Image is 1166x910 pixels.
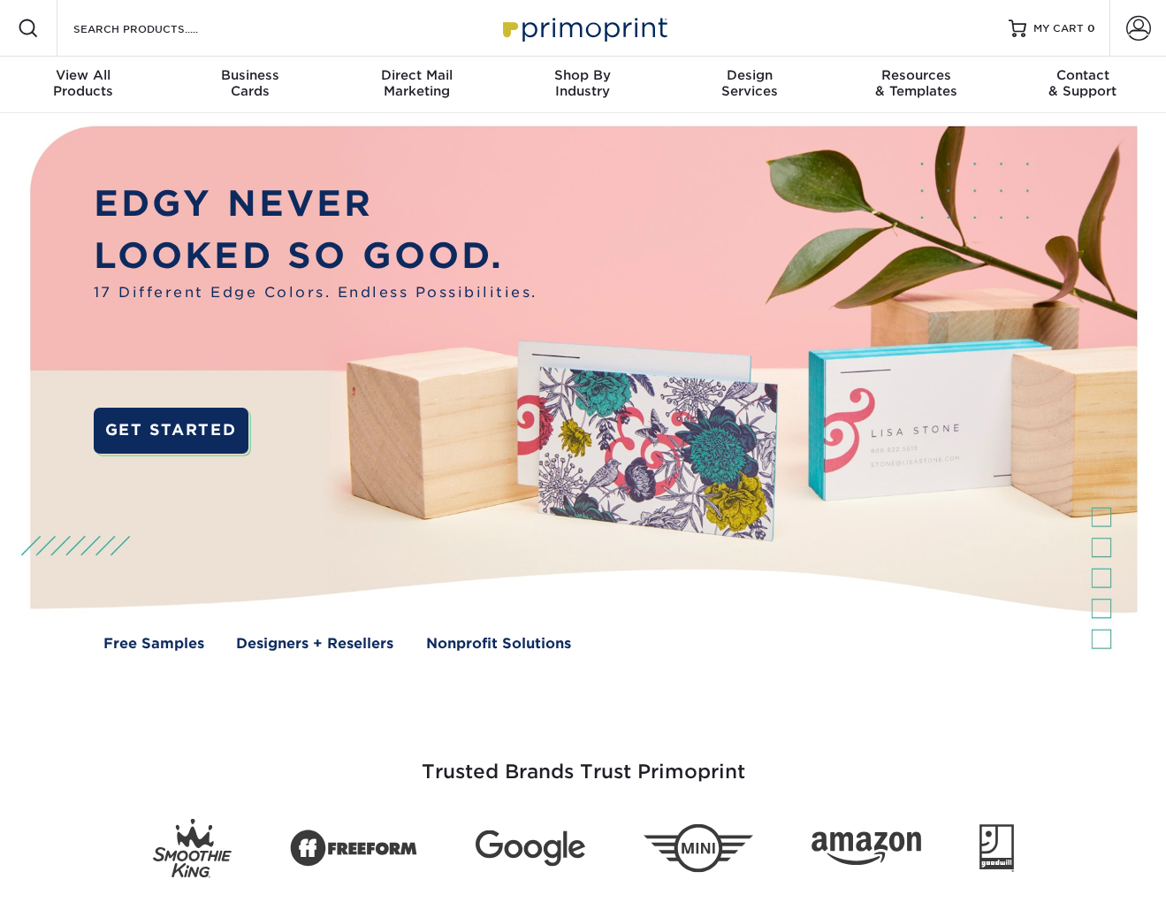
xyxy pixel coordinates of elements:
span: 17 Different Edge Colors. Endless Possibilities. [94,282,537,303]
a: Designers + Resellers [236,633,393,654]
a: Direct MailMarketing [333,57,499,113]
p: LOOKED SO GOOD. [94,229,537,281]
div: Marketing [333,67,499,99]
a: GET STARTED [94,408,248,454]
img: Primoprint [495,9,672,47]
p: EDGY NEVER [94,177,537,229]
a: Shop ByIndustry [499,57,666,113]
a: Nonprofit Solutions [426,633,571,654]
span: Business [166,67,332,83]
input: SEARCH PRODUCTS..... [72,18,244,39]
div: & Support [1000,67,1166,99]
img: Amazon [812,831,921,865]
a: Resources& Templates [833,57,999,113]
div: Cards [166,67,332,99]
span: Design [667,67,833,83]
a: DesignServices [667,57,833,113]
div: Industry [499,67,666,99]
img: Goodwill [979,824,1014,872]
div: & Templates [833,67,999,99]
span: Direct Mail [333,67,499,83]
span: Resources [833,67,999,83]
img: Google [476,830,585,867]
span: 0 [1087,22,1095,34]
span: MY CART [1033,21,1084,36]
img: Mini [644,824,753,873]
span: Contact [1000,67,1166,83]
span: Shop By [499,67,666,83]
img: Freeform [290,820,417,876]
a: Contact& Support [1000,57,1166,113]
h3: Trusted Brands Trust Primoprint [66,718,1101,805]
a: Free Samples [103,633,204,654]
div: Services [667,67,833,99]
a: BusinessCards [166,57,332,113]
img: Smoothie King [153,819,232,878]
